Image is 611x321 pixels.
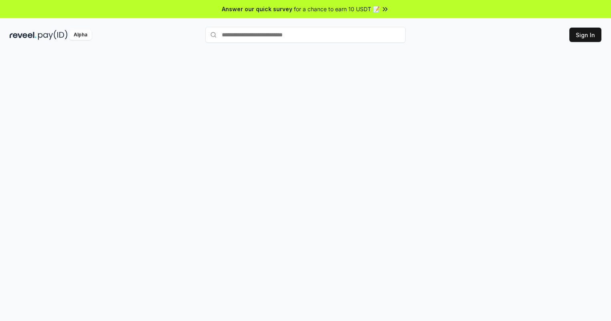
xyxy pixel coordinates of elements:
button: Sign In [569,28,601,42]
img: reveel_dark [10,30,36,40]
div: Alpha [69,30,92,40]
span: for a chance to earn 10 USDT 📝 [294,5,380,13]
span: Answer our quick survey [222,5,292,13]
img: pay_id [38,30,68,40]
